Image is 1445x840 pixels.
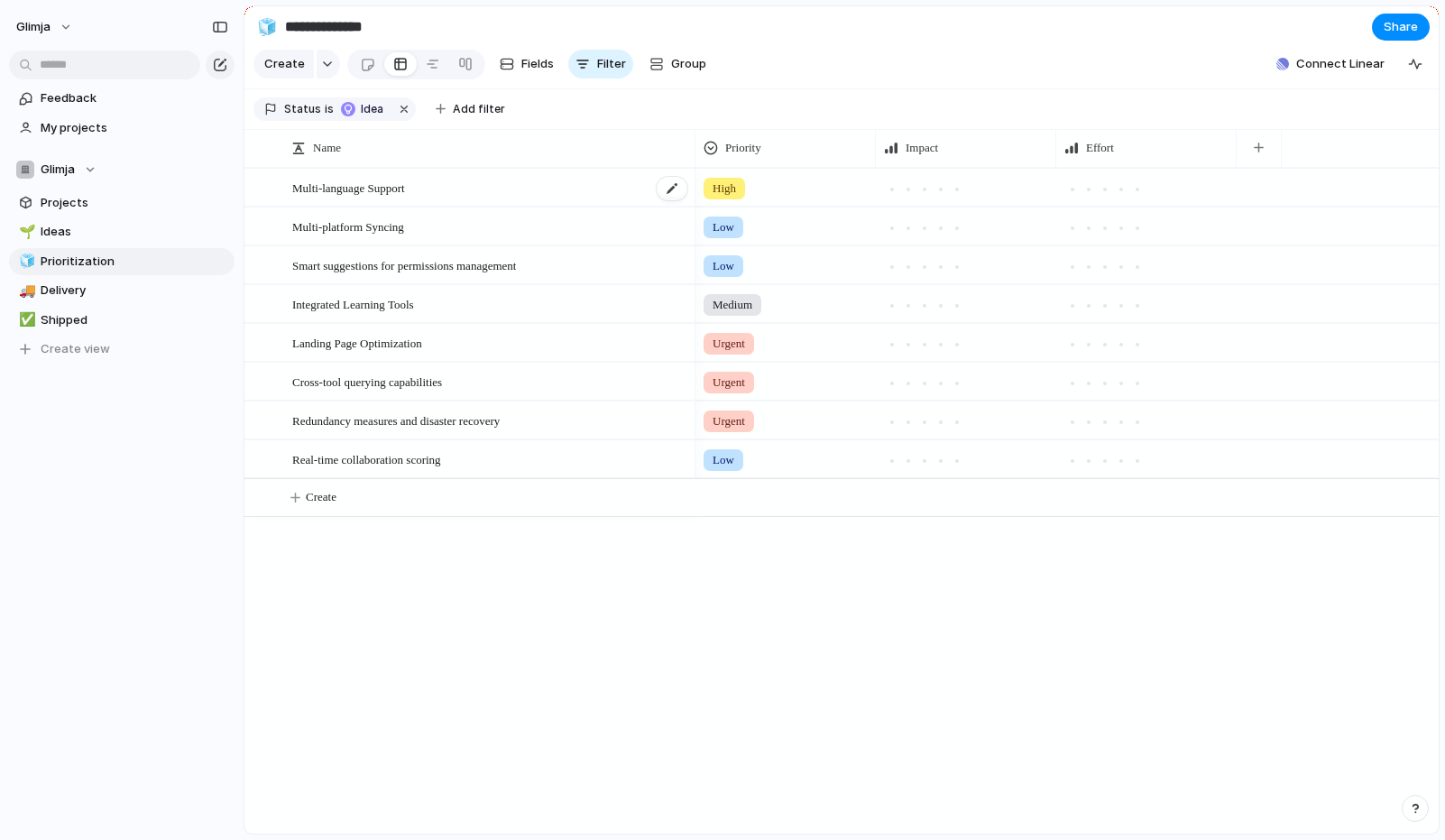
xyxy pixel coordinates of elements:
div: 🌱 [19,222,32,243]
span: is [325,101,334,117]
button: Glimja [9,156,235,183]
a: 🌱Ideas [9,218,235,245]
span: Create [264,55,305,73]
span: Create [306,488,336,506]
span: Landing Page Optimization [292,332,422,353]
a: Feedback [9,85,235,112]
span: Multi-platform Syncing [292,216,404,236]
span: Status [284,101,321,117]
button: Idea [336,99,392,119]
div: ✅ [19,309,32,330]
span: Smart suggestions for permissions management [292,254,516,275]
span: High [713,180,736,198]
a: My projects [9,115,235,142]
div: 🧊 [257,14,277,39]
span: Medium [713,296,752,314]
button: Add filter [425,97,516,122]
a: ✅Shipped [9,307,235,334]
button: Fields [492,50,561,78]
button: Connect Linear [1269,51,1392,78]
span: Urgent [713,412,745,430]
span: Filter [597,55,626,73]
button: Glimja [8,13,82,42]
button: Share [1372,14,1430,41]
div: 🚚 [19,281,32,301]
span: Connect Linear [1296,55,1385,73]
span: Cross-tool querying capabilities [292,371,442,392]
span: Feedback [41,89,228,107]
button: Create view [9,336,235,363]
a: Projects [9,189,235,217]
a: 🚚Delivery [9,277,235,304]
button: Create [253,50,314,78]
span: Low [713,257,734,275]
span: Prioritization [41,253,228,271]
span: Projects [41,194,228,212]
button: 🌱 [16,223,34,241]
span: Fields [521,55,554,73]
span: Impact [906,139,938,157]
span: Multi-language Support [292,177,405,198]
span: Real-time collaboration scoring [292,448,441,469]
span: Create view [41,340,110,358]
span: Group [671,55,706,73]
span: Priority [725,139,761,157]
span: Add filter [453,101,505,117]
button: ✅ [16,311,34,329]
span: Redundancy measures and disaster recovery [292,410,500,430]
button: Group [640,50,715,78]
span: Shipped [41,311,228,329]
button: 🧊 [253,13,281,42]
span: Low [713,451,734,469]
span: Urgent [713,374,745,392]
span: Glimja [41,161,75,179]
span: Delivery [41,282,228,300]
span: Ideas [41,223,228,241]
button: 🧊 [16,253,34,271]
span: Name [313,139,341,157]
span: Low [713,218,734,236]
a: 🧊Prioritization [9,248,235,275]
span: Share [1384,18,1418,36]
span: Effort [1086,139,1114,157]
span: Idea [361,101,387,117]
span: Integrated Learning Tools [292,293,414,314]
span: Urgent [713,335,745,353]
div: 🧊 [19,251,32,272]
button: is [321,99,337,119]
button: 🚚 [16,282,34,300]
span: My projects [41,119,228,137]
button: Filter [568,50,633,78]
span: Glimja [16,18,51,36]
